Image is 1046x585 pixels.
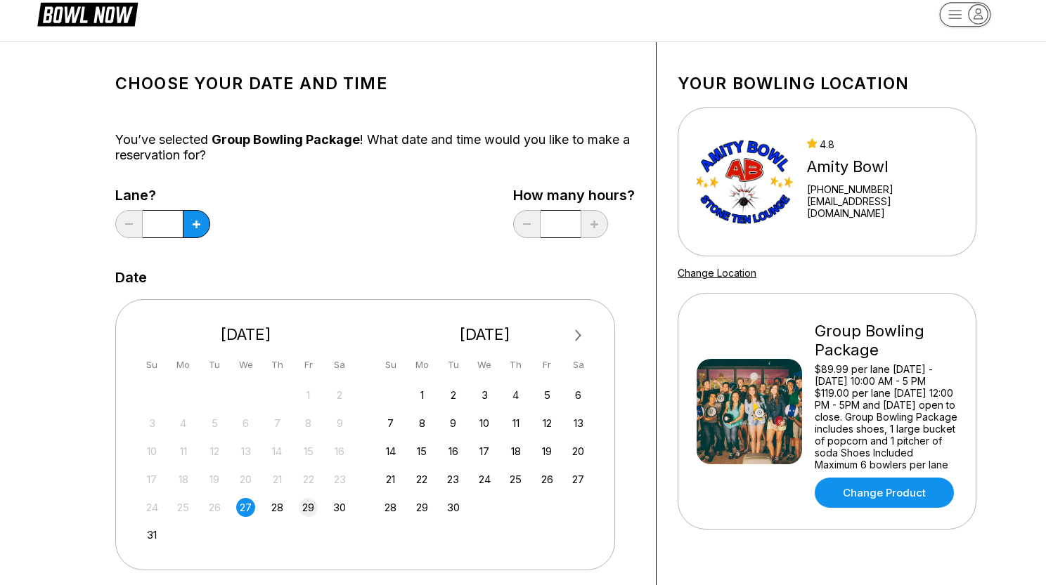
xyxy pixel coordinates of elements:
[569,414,588,433] div: Choose Saturday, September 13th, 2025
[381,414,400,433] div: Choose Sunday, September 7th, 2025
[538,414,557,433] div: Choose Friday, September 12th, 2025
[506,355,525,374] div: Th
[174,355,193,374] div: Mo
[376,325,594,344] div: [DATE]
[413,386,432,405] div: Choose Monday, September 1st, 2025
[299,498,318,517] div: Choose Friday, August 29th, 2025
[299,355,318,374] div: Fr
[236,470,255,489] div: Not available Wednesday, August 20th, 2025
[143,498,162,517] div: Not available Sunday, August 24th, 2025
[538,355,557,374] div: Fr
[205,442,224,461] div: Not available Tuesday, August 12th, 2025
[444,386,463,405] div: Choose Tuesday, September 2nd, 2025
[413,414,432,433] div: Choose Monday, September 8th, 2025
[444,498,463,517] div: Choose Tuesday, September 30th, 2025
[143,442,162,461] div: Not available Sunday, August 10th, 2025
[815,322,957,360] div: Group Bowling Package
[569,355,588,374] div: Sa
[538,470,557,489] div: Choose Friday, September 26th, 2025
[475,386,494,405] div: Choose Wednesday, September 3rd, 2025
[236,355,255,374] div: We
[212,132,360,147] span: Group Bowling Package
[567,324,590,347] button: Next Month
[115,188,210,203] label: Lane?
[143,470,162,489] div: Not available Sunday, August 17th, 2025
[115,74,635,93] h1: Choose your Date and time
[807,195,957,219] a: [EMAIL_ADDRESS][DOMAIN_NAME]
[569,386,588,405] div: Choose Saturday, September 6th, 2025
[413,498,432,517] div: Choose Monday, September 29th, 2025
[141,384,351,545] div: month 2025-08
[205,414,224,433] div: Not available Tuesday, August 5th, 2025
[299,470,318,489] div: Not available Friday, August 22nd, 2025
[506,470,525,489] div: Choose Thursday, September 25th, 2025
[268,498,287,517] div: Choose Thursday, August 28th, 2025
[444,414,463,433] div: Choose Tuesday, September 9th, 2025
[174,470,193,489] div: Not available Monday, August 18th, 2025
[205,470,224,489] div: Not available Tuesday, August 19th, 2025
[475,470,494,489] div: Choose Wednesday, September 24th, 2025
[268,442,287,461] div: Not available Thursday, August 14th, 2025
[506,442,525,461] div: Choose Thursday, September 18th, 2025
[413,442,432,461] div: Choose Monday, September 15th, 2025
[807,138,957,150] div: 4.8
[697,129,794,235] img: Amity Bowl
[381,442,400,461] div: Choose Sunday, September 14th, 2025
[815,363,957,471] div: $89.99 per lane [DATE] - [DATE] 10:00 AM - 5 PM $119.00 per lane [DATE] 12:00 PM - 5PM and [DATE]...
[444,355,463,374] div: Tu
[678,267,756,279] a: Change Location
[143,525,162,544] div: Choose Sunday, August 31st, 2025
[205,498,224,517] div: Not available Tuesday, August 26th, 2025
[815,478,954,508] a: Change Product
[807,183,957,195] div: [PHONE_NUMBER]
[444,470,463,489] div: Choose Tuesday, September 23rd, 2025
[174,442,193,461] div: Not available Monday, August 11th, 2025
[268,470,287,489] div: Not available Thursday, August 21st, 2025
[174,414,193,433] div: Not available Monday, August 4th, 2025
[444,442,463,461] div: Choose Tuesday, September 16th, 2025
[538,386,557,405] div: Choose Friday, September 5th, 2025
[678,74,976,93] h1: Your bowling location
[381,355,400,374] div: Su
[330,470,349,489] div: Not available Saturday, August 23rd, 2025
[268,414,287,433] div: Not available Thursday, August 7th, 2025
[115,132,635,163] div: You’ve selected ! What date and time would you like to make a reservation for?
[299,442,318,461] div: Not available Friday, August 15th, 2025
[506,386,525,405] div: Choose Thursday, September 4th, 2025
[205,355,224,374] div: Tu
[330,414,349,433] div: Not available Saturday, August 9th, 2025
[381,498,400,517] div: Choose Sunday, September 28th, 2025
[697,359,802,464] img: Group Bowling Package
[236,414,255,433] div: Not available Wednesday, August 6th, 2025
[569,442,588,461] div: Choose Saturday, September 20th, 2025
[330,386,349,405] div: Not available Saturday, August 2nd, 2025
[268,355,287,374] div: Th
[137,325,355,344] div: [DATE]
[380,384,590,517] div: month 2025-09
[330,355,349,374] div: Sa
[299,386,318,405] div: Not available Friday, August 1st, 2025
[475,414,494,433] div: Choose Wednesday, September 10th, 2025
[475,355,494,374] div: We
[381,470,400,489] div: Choose Sunday, September 21st, 2025
[807,157,957,176] div: Amity Bowl
[143,355,162,374] div: Su
[475,442,494,461] div: Choose Wednesday, September 17th, 2025
[330,498,349,517] div: Choose Saturday, August 30th, 2025
[299,414,318,433] div: Not available Friday, August 8th, 2025
[538,442,557,461] div: Choose Friday, September 19th, 2025
[115,270,147,285] label: Date
[413,355,432,374] div: Mo
[174,498,193,517] div: Not available Monday, August 25th, 2025
[413,470,432,489] div: Choose Monday, September 22nd, 2025
[236,498,255,517] div: Choose Wednesday, August 27th, 2025
[506,414,525,433] div: Choose Thursday, September 11th, 2025
[513,188,635,203] label: How many hours?
[236,442,255,461] div: Not available Wednesday, August 13th, 2025
[569,470,588,489] div: Choose Saturday, September 27th, 2025
[143,414,162,433] div: Not available Sunday, August 3rd, 2025
[330,442,349,461] div: Not available Saturday, August 16th, 2025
